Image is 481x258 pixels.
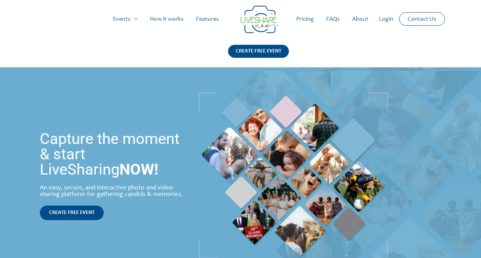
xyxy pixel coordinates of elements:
div: An easy, secure, and interactive photo and video sharing platform for gathering candids & memories. [40,185,190,198]
a: CREATE FREE EVENT [228,45,289,67]
nav: Site Navigation [13,7,468,31]
div: CREATE FREE EVENT [228,45,289,58]
a: Features [190,7,225,31]
h1: Capture the moment & start LiveSharing [40,131,190,177]
a: Contact Us [401,13,442,25]
a: CREATE FREE EVENT [40,206,104,220]
a: Events [107,7,144,31]
a: How it works [144,7,190,31]
strong: NOW! [119,160,158,178]
span: CREATE FREE EVENT [49,210,95,216]
a: Login [373,7,399,31]
img: Group 14 | Live Photo Slideshow for Events | Create Free Events Album for Any Occasion [241,6,279,33]
a: About [346,7,375,31]
a: Pricing [290,7,320,31]
a: FAQs [320,7,346,31]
